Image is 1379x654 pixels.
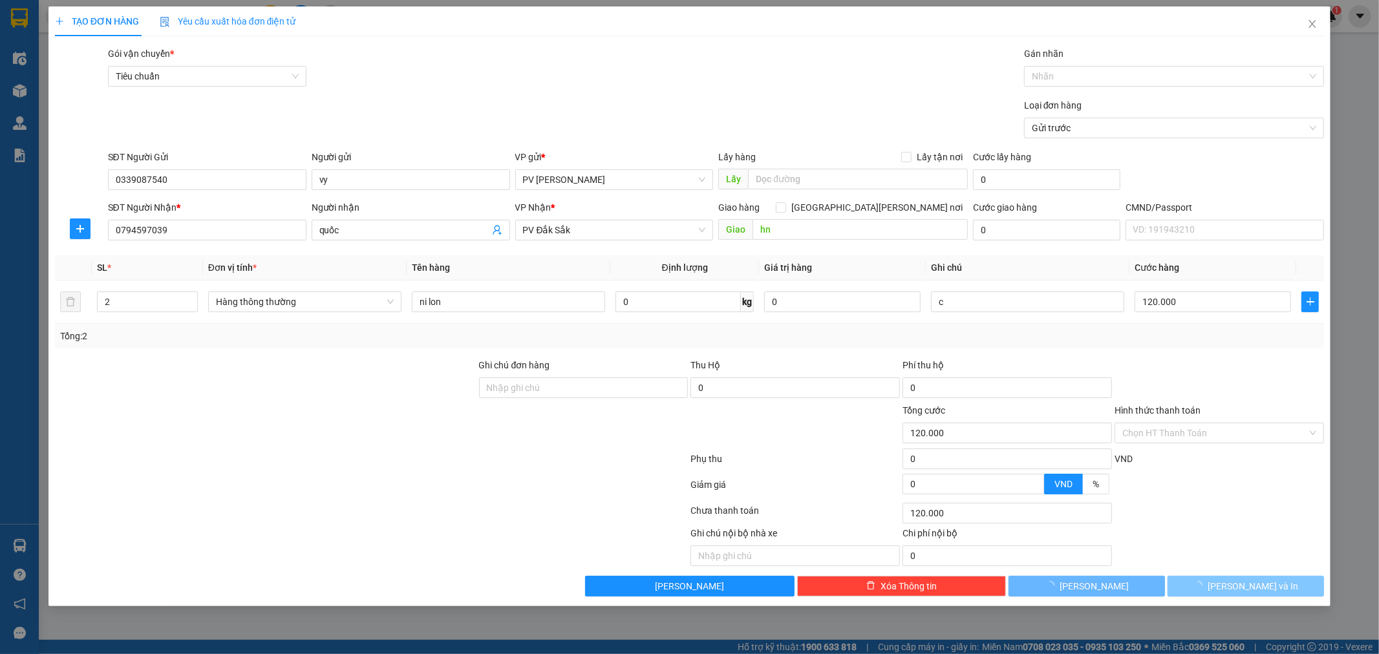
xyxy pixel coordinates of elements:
[130,90,180,105] span: PV [PERSON_NAME]
[764,291,921,312] input: 0
[123,58,182,68] span: 13:45:17 [DATE]
[690,452,902,474] div: Phụ thu
[1168,576,1324,596] button: [PERSON_NAME] và In
[160,17,170,27] img: icon
[515,202,551,213] span: VP Nhận
[690,503,902,526] div: Chưa thanh toán
[903,358,1112,377] div: Phí thu hộ
[1032,118,1316,138] span: Gửi trước
[70,218,91,239] button: plus
[70,224,90,234] span: plus
[718,152,756,162] span: Lấy hàng
[931,291,1124,312] input: Ghi Chú
[718,219,753,240] span: Giao
[973,202,1037,213] label: Cước giao hàng
[55,17,64,26] span: plus
[655,579,724,593] span: [PERSON_NAME]
[741,291,754,312] span: kg
[160,16,296,26] span: Yêu cầu xuất hóa đơn điện tử
[973,152,1031,162] label: Cước lấy hàng
[13,90,27,109] span: Nơi gửi:
[523,170,706,189] span: PV Tân Bình
[44,94,94,108] span: PV [PERSON_NAME]
[55,16,139,26] span: TẠO ĐƠN HÀNG
[208,262,257,273] span: Đơn vị tính
[690,478,902,500] div: Giảm giá
[718,169,748,189] span: Lấy
[1024,100,1082,111] label: Loại đơn hàng
[866,581,875,591] span: delete
[1126,200,1324,215] div: CMND/Passport
[1024,48,1064,59] label: Gán nhãn
[312,200,510,215] div: Người nhận
[786,200,968,215] span: [GEOGRAPHIC_DATA][PERSON_NAME] nơi
[108,150,306,164] div: SĐT Người Gửi
[797,576,1007,596] button: deleteXóa Thông tin
[216,292,394,311] span: Hàng thông thường
[973,169,1120,190] input: Cước lấy hàng
[690,545,900,566] input: Nhập ghi chú
[60,291,81,312] button: delete
[690,360,720,370] span: Thu Hộ
[753,219,968,240] input: Dọc đường
[108,48,174,59] span: Gói vận chuyển
[45,78,150,87] strong: BIÊN NHẬN GỬI HÀNG HOÁ
[912,150,968,164] span: Lấy tận nơi
[1301,291,1319,312] button: plus
[764,262,812,273] span: Giá trị hàng
[718,202,760,213] span: Giao hàng
[1193,581,1208,590] span: loading
[412,291,605,312] input: VD: Bàn, Ghế
[903,526,1112,545] div: Chi phí nội bộ
[13,29,30,61] img: logo
[1054,479,1073,489] span: VND
[312,150,510,164] div: Người gửi
[903,405,945,416] span: Tổng cước
[1294,6,1331,43] button: Close
[116,67,299,86] span: Tiêu chuẩn
[585,576,795,596] button: [PERSON_NAME]
[881,579,937,593] span: Xóa Thông tin
[412,262,450,273] span: Tên hàng
[973,220,1120,240] input: Cước giao hàng
[97,262,107,273] span: SL
[34,21,105,69] strong: CÔNG TY TNHH [GEOGRAPHIC_DATA] 214 QL13 - P.26 - Q.BÌNH THẠNH - TP HCM 1900888606
[748,169,968,189] input: Dọc đường
[1307,19,1318,29] span: close
[99,90,120,109] span: Nơi nhận:
[1093,479,1099,489] span: %
[926,255,1129,280] th: Ghi chú
[479,377,689,398] input: Ghi chú đơn hàng
[523,220,706,240] span: PV Đắk Sắk
[1115,405,1201,416] label: Hình thức thanh toán
[1060,579,1129,593] span: [PERSON_NAME]
[479,360,550,370] label: Ghi chú đơn hàng
[492,225,502,235] span: user-add
[131,48,182,58] span: TB10250221
[1208,579,1298,593] span: [PERSON_NAME] và In
[108,200,306,215] div: SĐT Người Nhận
[690,526,900,545] div: Ghi chú nội bộ nhà xe
[1045,581,1060,590] span: loading
[1135,262,1179,273] span: Cước hàng
[1302,297,1318,307] span: plus
[1115,454,1133,464] span: VND
[515,150,714,164] div: VP gửi
[60,329,532,343] div: Tổng: 2
[1009,576,1165,596] button: [PERSON_NAME]
[662,262,708,273] span: Định lượng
